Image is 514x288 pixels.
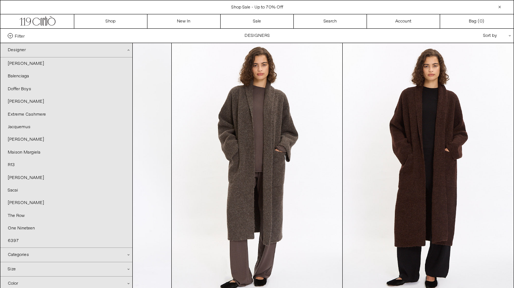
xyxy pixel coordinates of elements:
[0,43,132,57] div: Designer
[0,197,132,209] a: [PERSON_NAME]
[479,18,484,25] span: )
[0,57,132,70] a: [PERSON_NAME]
[0,121,132,133] a: Jacquemus
[74,14,147,28] a: Shop
[440,14,513,28] a: Bag ()
[0,248,132,262] div: Categories
[231,4,283,10] a: Shop Sale - Up to 70% Off
[0,159,132,171] a: R13
[0,262,132,276] div: Size
[440,29,506,43] div: Sort by
[479,18,482,24] span: 0
[0,95,132,108] a: [PERSON_NAME]
[0,184,132,197] a: Sacai
[15,33,25,38] span: Filter
[0,83,132,95] a: Doffer Boys
[0,133,132,146] a: [PERSON_NAME]
[0,108,132,121] a: Extreme Cashmere
[0,235,132,247] a: 6397
[294,14,367,28] a: Search
[0,172,132,184] a: [PERSON_NAME]
[221,14,294,28] a: Sale
[0,70,132,82] a: Balenciaga
[147,14,221,28] a: New In
[0,146,132,159] a: Maison Margiela
[367,14,440,28] a: Account
[0,222,132,235] a: One Nineteen
[0,210,132,222] a: The Row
